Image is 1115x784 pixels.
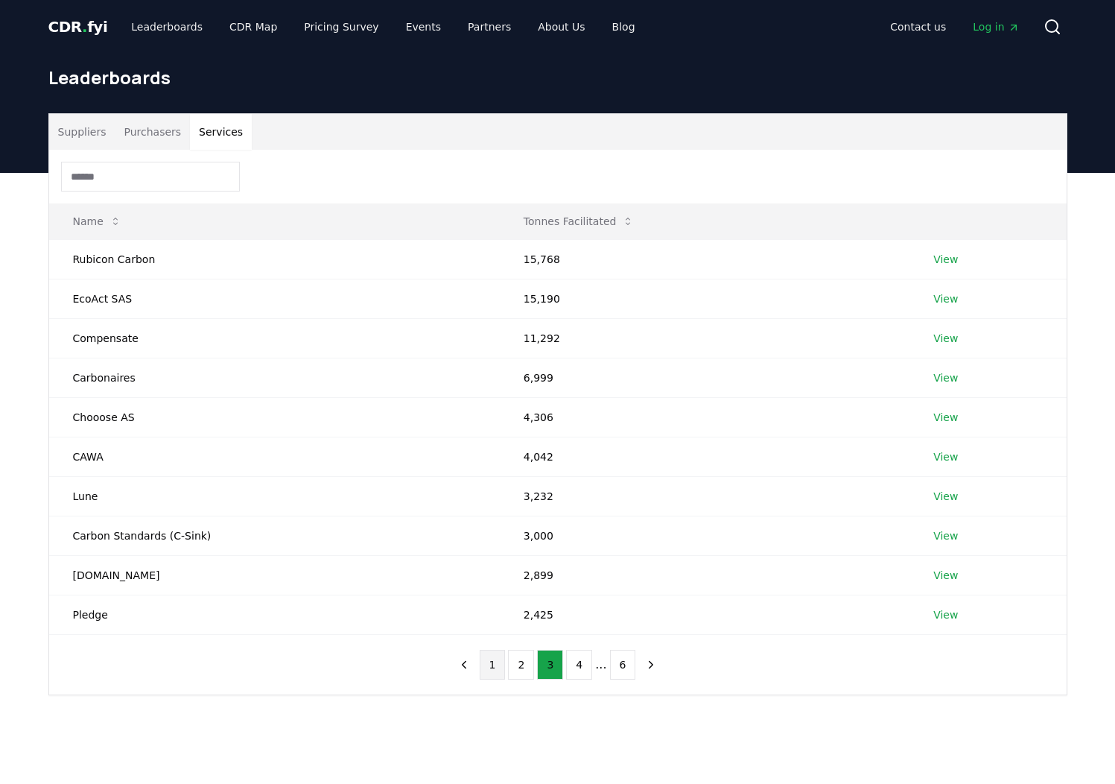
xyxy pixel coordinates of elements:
a: CDR.fyi [48,16,108,37]
span: CDR fyi [48,18,108,36]
button: Tonnes Facilitated [512,206,647,236]
a: View [933,252,958,267]
td: Compensate [49,318,500,358]
a: View [933,449,958,464]
a: About Us [526,13,597,40]
a: Leaderboards [119,13,215,40]
td: 4,306 [500,397,909,437]
td: Pledge [49,595,500,634]
td: 2,899 [500,555,909,595]
td: 15,768 [500,239,909,279]
button: 4 [566,650,592,680]
a: View [933,489,958,504]
td: EcoAct SAS [49,279,500,318]
a: View [933,291,958,306]
td: 15,190 [500,279,909,318]
td: [DOMAIN_NAME] [49,555,500,595]
td: Lune [49,476,500,516]
a: CDR Map [217,13,289,40]
td: Carbonaires [49,358,500,397]
td: CAWA [49,437,500,476]
td: Chooose AS [49,397,500,437]
button: 6 [610,650,636,680]
a: View [933,410,958,425]
a: Contact us [878,13,958,40]
td: 3,000 [500,516,909,555]
span: . [82,18,87,36]
li: ... [595,656,606,674]
a: Events [394,13,453,40]
a: View [933,568,958,583]
button: 3 [537,650,563,680]
button: Purchasers [115,114,190,150]
a: Pricing Survey [292,13,390,40]
td: 3,232 [500,476,909,516]
button: Services [190,114,252,150]
button: 1 [480,650,506,680]
a: Partners [456,13,523,40]
a: Log in [961,13,1031,40]
nav: Main [878,13,1031,40]
span: Log in [973,19,1019,34]
td: Rubicon Carbon [49,239,500,279]
a: View [933,528,958,543]
td: 2,425 [500,595,909,634]
a: View [933,370,958,385]
button: previous page [451,650,477,680]
a: View [933,331,958,346]
button: next page [638,650,664,680]
a: View [933,607,958,622]
td: Carbon Standards (C-Sink) [49,516,500,555]
td: 6,999 [500,358,909,397]
td: 11,292 [500,318,909,358]
button: 2 [508,650,534,680]
button: Suppliers [49,114,115,150]
button: Name [61,206,133,236]
h1: Leaderboards [48,66,1067,89]
a: Blog [600,13,647,40]
td: 4,042 [500,437,909,476]
nav: Main [119,13,647,40]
